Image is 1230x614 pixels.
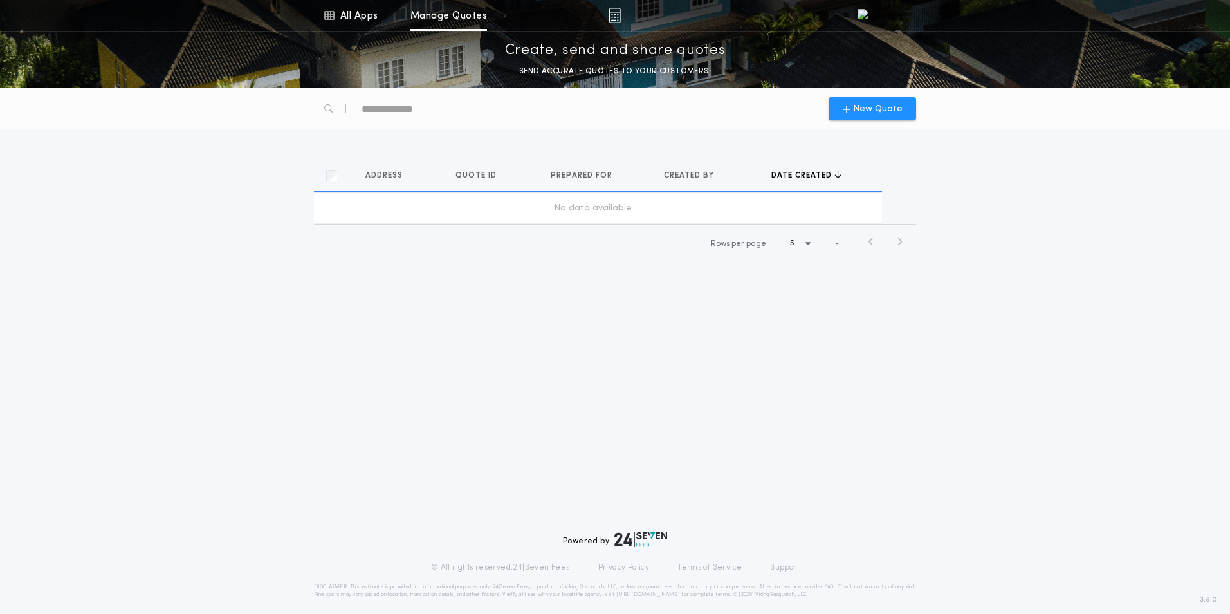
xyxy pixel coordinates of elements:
button: Address [365,169,412,182]
p: SEND ACCURATE QUOTES TO YOUR CUSTOMERS. [519,65,711,78]
button: Created by [664,169,724,182]
button: 5 [790,234,815,254]
p: DISCLAIMER: This estimate is provided for informational purposes only. 24|Seven Fees, a product o... [314,583,916,599]
img: vs-icon [858,9,902,22]
span: Rows per page: [711,240,768,248]
a: Terms of Service [677,563,742,573]
button: New Quote [829,97,916,120]
span: 3.8.0 [1200,594,1217,606]
p: © All rights reserved. 24|Seven Fees [431,563,570,573]
h1: 5 [790,237,794,250]
a: [URL][DOMAIN_NAME] [616,592,680,597]
a: Support [770,563,799,573]
p: Create, send and share quotes [505,41,726,61]
span: Quote ID [455,171,499,181]
a: Privacy Policy [598,563,650,573]
span: Address [365,171,405,181]
span: Prepared for [551,171,615,181]
button: Date created [771,169,841,182]
span: New Quote [853,102,903,116]
img: logo [614,532,667,547]
div: No data available [319,202,867,215]
img: img [609,8,621,23]
button: Quote ID [455,169,506,182]
span: Created by [664,171,717,181]
div: Powered by [563,532,667,547]
span: - [835,238,839,250]
span: Date created [771,171,834,181]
